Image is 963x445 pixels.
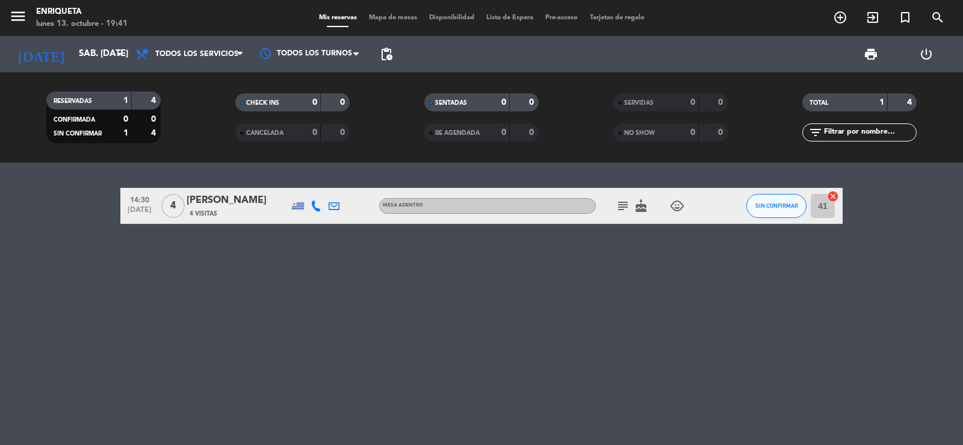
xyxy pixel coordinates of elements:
strong: 4 [907,98,914,107]
strong: 0 [340,98,347,107]
strong: 0 [501,128,506,137]
i: exit_to_app [865,10,880,25]
strong: 4 [151,96,158,105]
span: TOTAL [810,100,828,106]
span: 4 [161,194,185,218]
span: SENTADAS [435,100,467,106]
strong: 1 [123,129,128,137]
i: cake [634,199,648,213]
div: lunes 13. octubre - 19:41 [36,18,128,30]
span: Tarjetas de regalo [584,14,651,21]
input: Filtrar por nombre... [823,126,916,139]
span: NO SHOW [624,130,655,136]
strong: 0 [690,128,695,137]
i: power_settings_new [919,47,934,61]
span: [DATE] [125,206,155,220]
span: print [864,47,878,61]
span: MESA ADENTRO [383,203,423,208]
span: Mis reservas [313,14,363,21]
span: SIN CONFIRMAR [54,131,102,137]
span: SIN CONFIRMAR [755,202,798,209]
strong: 0 [718,128,725,137]
i: child_care [670,199,684,213]
i: cancel [827,190,839,202]
span: RE AGENDADA [435,130,480,136]
strong: 0 [529,98,536,107]
i: add_circle_outline [833,10,847,25]
strong: 0 [312,98,317,107]
div: [PERSON_NAME] [187,193,289,208]
i: arrow_drop_down [112,47,126,61]
i: [DATE] [9,41,73,67]
button: SIN CONFIRMAR [746,194,807,218]
strong: 0 [529,128,536,137]
i: search [930,10,945,25]
i: filter_list [808,125,823,140]
button: menu [9,7,27,30]
strong: 1 [123,96,128,105]
span: CANCELADA [246,130,283,136]
strong: 4 [151,129,158,137]
strong: 0 [151,115,158,123]
i: turned_in_not [898,10,912,25]
span: 14:30 [125,192,155,206]
span: 4 Visitas [190,209,217,219]
span: Pre-acceso [539,14,584,21]
span: Disponibilidad [423,14,480,21]
span: pending_actions [379,47,394,61]
i: subject [616,199,630,213]
span: CONFIRMADA [54,117,95,123]
strong: 0 [718,98,725,107]
strong: 0 [312,128,317,137]
span: CHECK INS [246,100,279,106]
i: menu [9,7,27,25]
span: Todos los servicios [155,50,238,58]
strong: 0 [340,128,347,137]
strong: 0 [123,115,128,123]
span: SERVIDAS [624,100,654,106]
strong: 1 [879,98,884,107]
span: Mapa de mesas [363,14,423,21]
span: RESERVADAS [54,98,92,104]
strong: 0 [501,98,506,107]
div: LOG OUT [899,36,954,72]
strong: 0 [690,98,695,107]
span: Lista de Espera [480,14,539,21]
div: Enriqueta [36,6,128,18]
